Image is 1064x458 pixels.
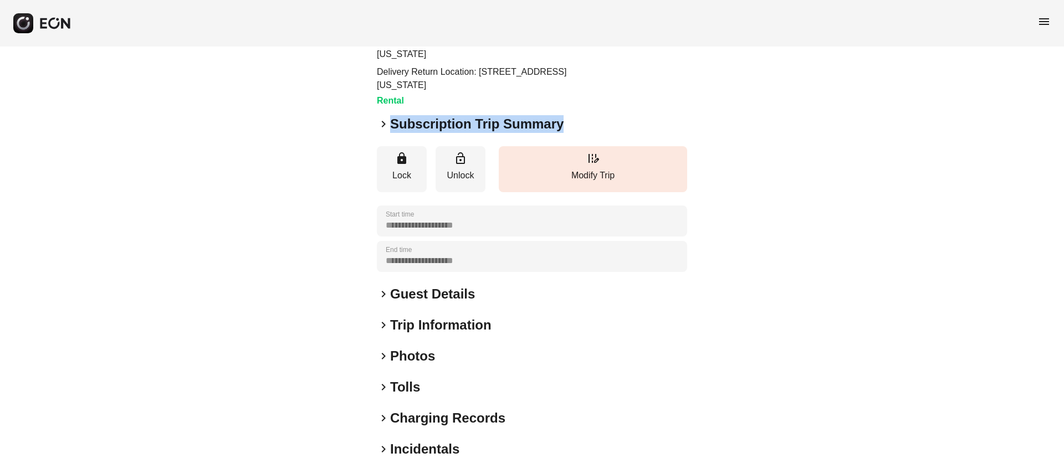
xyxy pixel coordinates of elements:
[377,411,390,425] span: keyboard_arrow_right
[382,169,421,182] p: Lock
[377,94,594,107] h3: Rental
[390,316,492,334] h2: Trip Information
[390,440,459,458] h2: Incidentals
[454,152,467,165] span: lock_open
[390,347,435,365] h2: Photos
[377,318,390,332] span: keyboard_arrow_right
[504,169,682,182] p: Modify Trip
[586,152,600,165] span: edit_road
[377,287,390,301] span: keyboard_arrow_right
[441,169,480,182] p: Unlock
[377,117,390,131] span: keyboard_arrow_right
[390,409,505,427] h2: Charging Records
[390,115,564,133] h2: Subscription Trip Summary
[377,349,390,363] span: keyboard_arrow_right
[377,146,427,192] button: Lock
[377,380,390,394] span: keyboard_arrow_right
[377,65,594,92] p: Delivery Return Location: [STREET_ADDRESS][US_STATE]
[377,442,390,456] span: keyboard_arrow_right
[390,378,420,396] h2: Tolls
[395,152,408,165] span: lock
[499,146,687,192] button: Modify Trip
[377,34,594,61] p: Delivery Pickup Location: [STREET_ADDRESS][US_STATE]
[390,285,475,303] h2: Guest Details
[436,146,485,192] button: Unlock
[1037,15,1051,28] span: menu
